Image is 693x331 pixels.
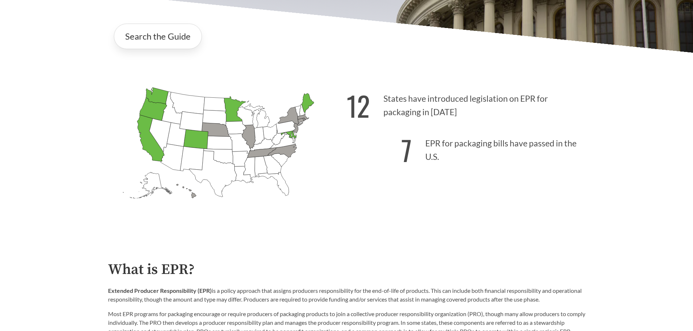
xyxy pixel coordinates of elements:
a: Search the Guide [114,24,202,49]
h2: What is EPR? [108,262,585,278]
strong: Extended Producer Responsibility (EPR) [108,287,212,294]
strong: 7 [401,130,412,170]
p: States have introduced legislation on EPR for packaging in [DATE] [347,81,585,126]
p: is a policy approach that assigns producers responsibility for the end-of-life of products. This ... [108,286,585,304]
strong: 12 [347,85,370,126]
p: EPR for packaging bills have passed in the U.S. [347,126,585,170]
